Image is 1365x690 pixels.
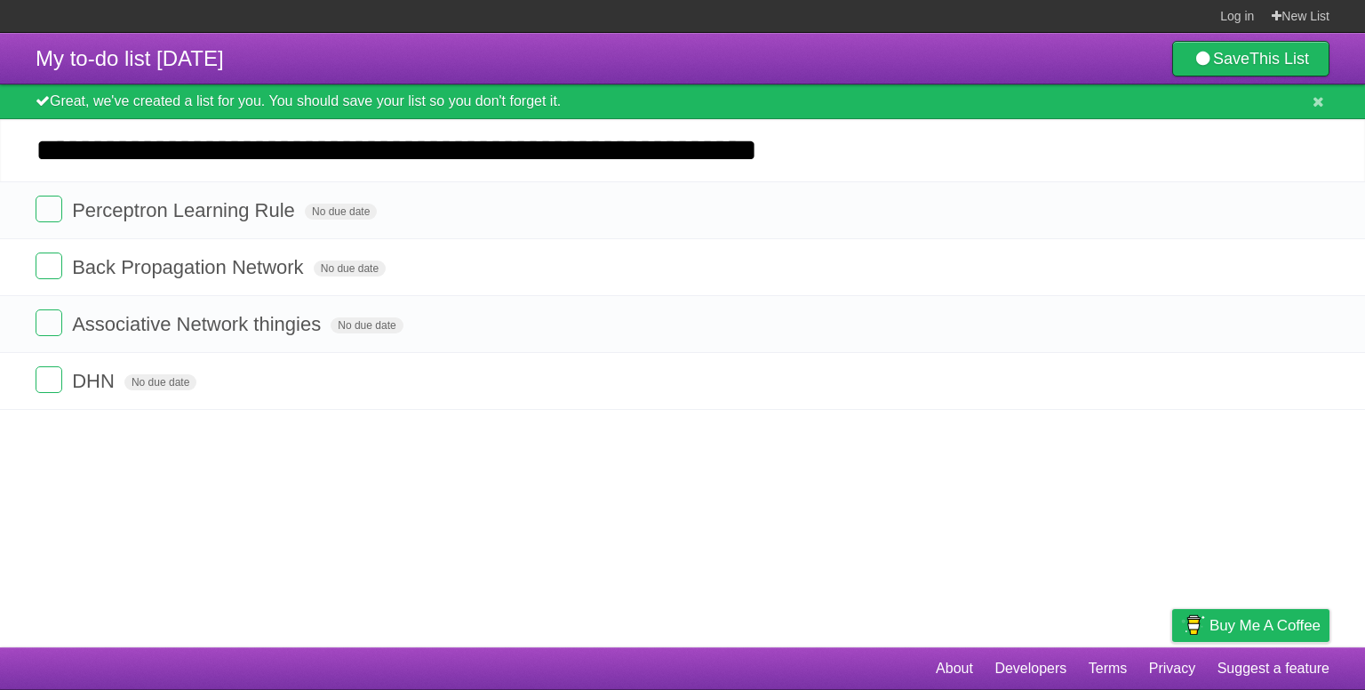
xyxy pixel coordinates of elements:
[1172,41,1329,76] a: SaveThis List
[36,196,62,222] label: Done
[1089,652,1128,686] a: Terms
[36,309,62,336] label: Done
[72,370,119,392] span: DHN
[936,652,973,686] a: About
[1181,610,1205,640] img: Buy me a coffee
[305,204,377,220] span: No due date
[1217,652,1329,686] a: Suggest a feature
[1209,610,1321,641] span: Buy me a coffee
[72,199,299,221] span: Perceptron Learning Rule
[1172,609,1329,642] a: Buy me a coffee
[1149,652,1195,686] a: Privacy
[36,366,62,393] label: Done
[36,46,224,70] span: My to-do list [DATE]
[124,374,196,390] span: No due date
[72,256,307,278] span: Back Propagation Network
[994,652,1066,686] a: Developers
[36,253,62,279] label: Done
[331,317,403,333] span: No due date
[72,313,325,335] span: Associative Network thingies
[314,261,386,277] span: No due date
[1249,50,1309,68] b: This List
